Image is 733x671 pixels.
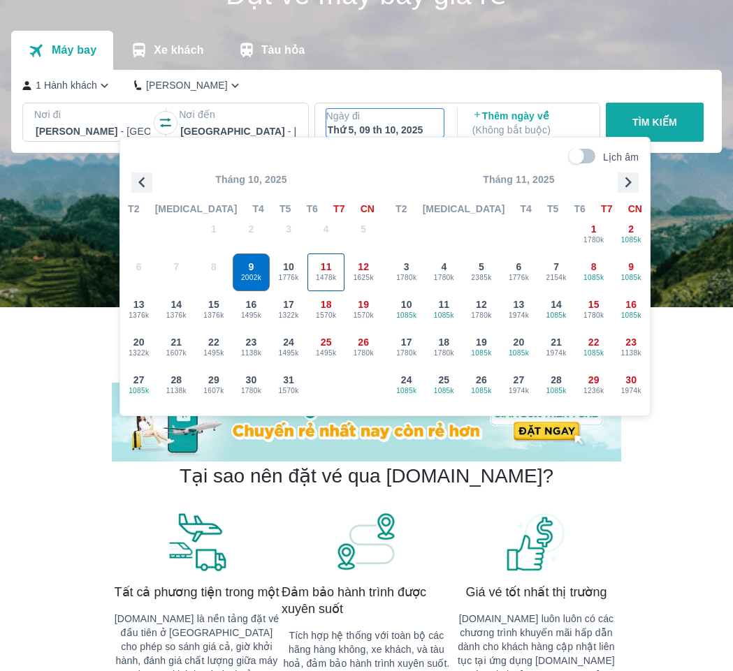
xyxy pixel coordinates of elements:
[233,367,270,404] button: 301780k
[463,310,500,321] span: 1780k
[120,172,382,186] p: Tháng 10, 2025
[500,291,538,329] button: 131974k
[395,202,407,216] span: T2
[170,297,182,311] span: 14
[628,260,634,274] span: 9
[426,253,463,291] button: 41780k
[401,297,412,311] span: 10
[120,367,158,404] button: 271085k
[358,335,369,349] span: 26
[345,272,382,283] span: 1625k
[270,310,307,321] span: 1322k
[388,253,426,291] button: 31780k
[307,329,345,367] button: 251495k
[601,202,612,216] span: T7
[170,373,182,387] span: 28
[575,253,613,291] button: 81085k
[514,297,525,311] span: 13
[233,348,270,359] span: 1138k
[158,291,196,329] button: 141376k
[612,216,650,253] button: 21085k
[465,584,607,600] span: Giá vé tốt nhất thị trường
[463,348,500,359] span: 1085k
[233,272,270,283] span: 2002k
[501,348,537,359] span: 1085k
[576,272,612,283] span: 1085k
[521,202,532,216] span: T4
[505,511,567,573] img: banner
[159,310,195,321] span: 1376k
[463,329,500,367] button: 191085k
[321,335,332,349] span: 25
[612,367,650,404] button: 301974k
[159,385,195,397] span: 1138k
[426,291,463,329] button: 111085k
[195,291,233,329] button: 151376k
[270,291,307,329] button: 171322k
[591,222,597,236] span: 1
[472,123,587,137] p: ( Không bắt buộc )
[134,78,242,93] button: [PERSON_NAME]
[388,291,426,329] button: 101085k
[233,291,270,329] button: 161495k
[283,260,294,274] span: 10
[576,235,612,246] span: 1780k
[34,108,152,121] p: Nơi đi
[476,373,487,387] span: 26
[195,367,233,404] button: 291607k
[270,272,307,283] span: 1776k
[307,202,318,216] span: T6
[632,115,677,129] p: TÌM KIẾM
[307,291,345,329] button: 181570k
[388,329,426,367] button: 171780k
[612,329,650,367] button: 231138k
[233,385,270,397] span: 1780k
[283,373,294,387] span: 31
[159,348,195,359] span: 1607k
[321,260,332,274] span: 11
[472,109,587,137] p: Thêm ngày về
[500,367,538,404] button: 271974k
[158,367,196,404] button: 281138k
[246,335,257,349] span: 23
[170,335,182,349] span: 21
[146,78,228,92] p: [PERSON_NAME]
[154,43,203,57] p: Xe khách
[426,310,463,321] span: 1085k
[500,329,538,367] button: 201085k
[36,78,97,92] p: 1 Hành khách
[613,385,649,397] span: 1974k
[246,297,257,311] span: 16
[625,373,637,387] span: 30
[112,330,621,355] h2: Chương trình giảm giá
[576,385,612,397] span: 1236k
[321,297,332,311] span: 18
[438,335,449,349] span: 18
[463,253,500,291] button: 52385k
[389,385,425,397] span: 1085k
[344,291,382,329] button: 191570k
[423,202,505,216] span: [MEDICAL_DATA]
[537,291,575,329] button: 141085k
[196,348,232,359] span: 1495k
[538,385,574,397] span: 1085k
[575,216,613,253] button: 11780k
[426,348,463,359] span: 1780k
[588,335,600,349] span: 22
[625,335,637,349] span: 23
[246,373,257,387] span: 30
[121,348,157,359] span: 1322k
[361,202,375,216] span: CN
[120,291,158,329] button: 131376k
[233,253,270,291] button: 92002k
[537,329,575,367] button: 211974k
[358,260,369,274] span: 12
[501,310,537,321] span: 1974k
[501,272,537,283] span: 1776k
[270,367,307,404] button: 311570k
[426,367,463,404] button: 251085k
[52,43,96,57] p: Máy bay
[333,202,344,216] span: T7
[514,373,525,387] span: 27
[128,202,139,216] span: T2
